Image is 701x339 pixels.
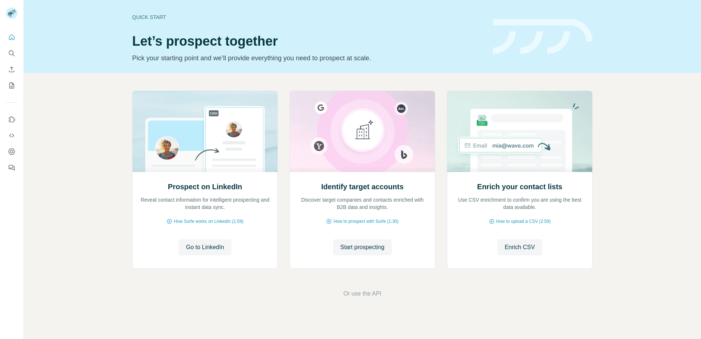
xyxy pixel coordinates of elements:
[6,63,18,76] button: Enrich CSV
[132,14,484,21] div: Quick start
[186,243,224,252] span: Go to LinkedIn
[493,19,593,54] img: banner
[497,239,542,255] button: Enrich CSV
[6,79,18,92] button: My lists
[6,161,18,174] button: Feedback
[132,34,484,49] h1: Let’s prospect together
[455,196,585,211] p: Use CSV enrichment to confirm you are using the best data available.
[321,182,404,192] h2: Identify target accounts
[343,289,381,298] button: Or use the API
[6,145,18,158] button: Dashboard
[447,91,593,172] img: Enrich your contact lists
[6,129,18,142] button: Use Surfe API
[333,239,392,255] button: Start prospecting
[168,182,242,192] h2: Prospect on LinkedIn
[6,47,18,60] button: Search
[6,113,18,126] button: Use Surfe on LinkedIn
[179,239,231,255] button: Go to LinkedIn
[505,243,535,252] span: Enrich CSV
[290,91,435,172] img: Identify target accounts
[132,53,484,63] p: Pick your starting point and we’ll provide everything you need to prospect at scale.
[6,31,18,44] button: Quick start
[297,196,428,211] p: Discover target companies and contacts enriched with B2B data and insights.
[496,218,551,225] span: How to upload a CSV (2:59)
[333,218,398,225] span: How to prospect with Surfe (1:30)
[174,218,244,225] span: How Surfe works on LinkedIn (1:58)
[140,196,270,211] p: Reveal contact information for intelligent prospecting and instant data sync.
[132,91,278,172] img: Prospect on LinkedIn
[340,243,384,252] span: Start prospecting
[477,182,562,192] h2: Enrich your contact lists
